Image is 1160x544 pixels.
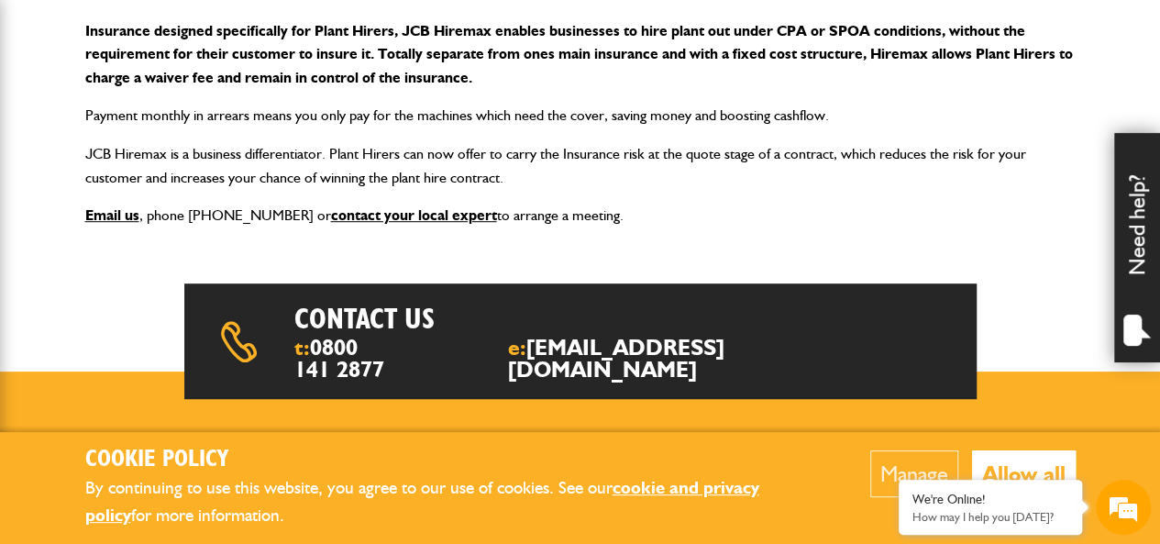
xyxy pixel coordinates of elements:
[912,510,1068,524] p: How may I help you today?
[95,103,308,127] div: Chat with us now
[294,337,389,381] span: t:
[331,206,497,224] a: contact your local expert
[508,334,724,383] a: [EMAIL_ADDRESS][DOMAIN_NAME]
[24,278,335,318] input: Enter your phone number
[31,102,77,128] img: d_20077148190_company_1631870298795_20077148190
[24,170,335,210] input: Enter your last name
[24,332,335,396] textarea: Type your message and hit 'Enter'
[301,9,345,53] div: Minimize live chat window
[249,419,333,444] em: Start Chat
[85,204,1076,228] p: , phone [PHONE_NUMBER] or to arrange a meeting.
[85,19,1076,90] p: Insurance designed specifically for Plant Hirers, JCB Hiremax enables businesses to hire plant ou...
[870,450,958,497] button: Manage
[85,206,139,224] a: Email us
[1114,133,1160,362] div: Need help?
[24,224,335,264] input: Enter your email address
[508,337,748,381] span: e:
[294,334,384,383] a: 0800 141 2877
[294,302,629,337] h2: Contact us
[85,474,814,530] p: By continuing to use this website, you agree to our use of cookies. See our for more information.
[85,446,814,474] h2: Cookie Policy
[85,142,1076,189] p: JCB Hiremax is a business differentiator. Plant Hirers can now offer to carry the Insurance risk ...
[912,492,1068,507] div: We're Online!
[972,450,1076,497] button: Allow all
[85,104,1076,128] p: Payment monthly in arrears means you only pay for the machines which need the cover, saving money...
[85,477,759,527] a: cookie and privacy policy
